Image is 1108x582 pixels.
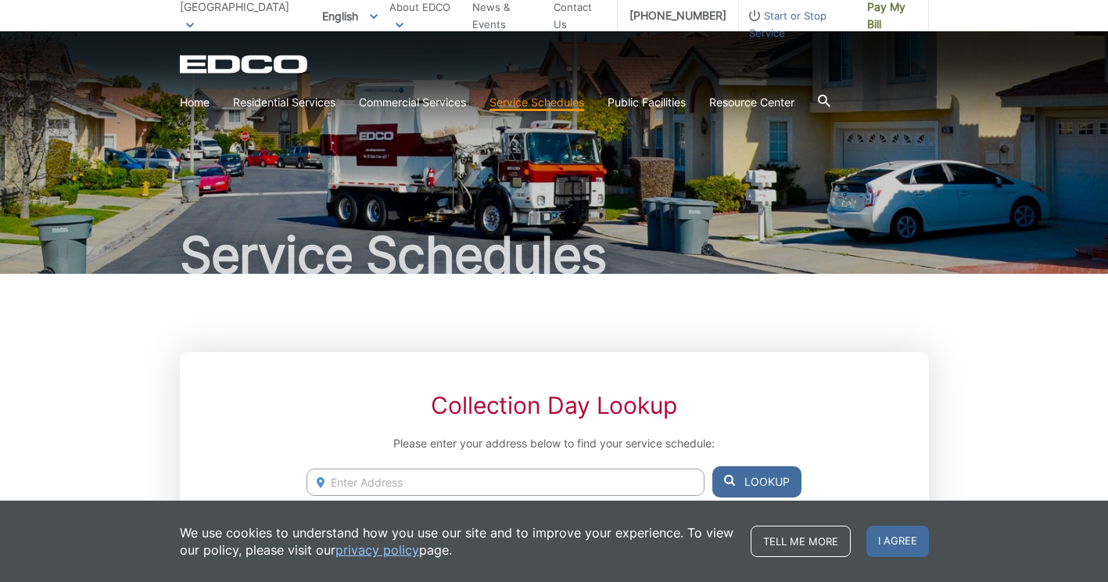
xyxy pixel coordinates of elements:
a: Public Facilities [608,94,686,111]
a: Residential Services [233,94,335,111]
a: Home [180,94,210,111]
span: I agree [866,526,929,557]
a: Service Schedules [489,94,584,111]
a: Commercial Services [359,94,466,111]
h1: Service Schedules [180,230,929,280]
a: Resource Center [709,94,794,111]
p: Please enter your address below to find your service schedule: [307,435,801,452]
span: English [310,3,389,29]
button: Lookup [712,466,801,498]
input: Enter Address [307,469,704,496]
h2: Collection Day Lookup [307,391,801,419]
a: Tell me more [751,526,851,557]
p: We use cookies to understand how you use our site and to improve your experience. To view our pol... [180,524,735,559]
a: EDCD logo. Return to the homepage. [180,55,310,74]
a: privacy policy [335,541,419,559]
